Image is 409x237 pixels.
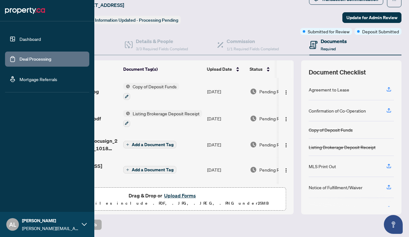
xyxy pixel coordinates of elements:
[207,66,232,73] span: Upload Date
[281,86,291,96] button: Logo
[309,68,366,77] span: Document Checklist
[130,83,179,90] span: Copy of Deposit Funds
[227,47,279,51] span: 1/1 Required Fields Completed
[309,144,376,151] div: Listing Brokerage Deposit Receipt
[250,88,257,95] img: Document Status
[19,56,51,62] a: Deal Processing
[123,83,179,100] button: Status IconCopy of Deposit Funds
[95,17,178,23] span: Information Updated - Processing Pending
[136,37,188,45] h4: Details & People
[19,76,57,82] a: Mortgage Referrals
[321,37,347,45] h4: Documents
[205,182,247,207] td: [DATE]
[281,113,291,124] button: Logo
[346,13,397,23] span: Update for Admin Review
[205,132,247,157] td: [DATE]
[362,28,399,35] span: Deposit Submitted
[130,110,202,117] span: Listing Brokerage Deposit Receipt
[205,105,247,132] td: [DATE]
[22,225,79,232] span: [PERSON_NAME][EMAIL_ADDRESS][DOMAIN_NAME]
[342,12,401,23] button: Update for Admin Review
[247,60,301,78] th: Status
[281,140,291,150] button: Logo
[123,83,130,90] img: Status Icon
[129,191,198,200] span: Drag & Drop or
[284,117,289,122] img: Logo
[321,47,336,51] span: Required
[259,88,291,95] span: Pending Review
[259,115,291,122] span: Pending Review
[19,36,41,42] a: Dashboard
[250,141,257,148] img: Document Status
[126,168,129,171] span: plus
[78,16,181,24] div: Status:
[123,110,130,117] img: Status Icon
[121,60,204,78] th: Document Tag(s)
[309,126,353,133] div: Copy of Deposit Funds
[123,166,176,174] button: Add a Document Tag
[250,115,257,122] img: Document Status
[250,66,263,73] span: Status
[384,215,403,234] button: Open asap
[205,157,247,182] td: [DATE]
[123,110,202,127] button: Status IconListing Brokerage Deposit Receipt
[227,37,279,45] h4: Commission
[136,47,188,51] span: 3/3 Required Fields Completed
[204,60,247,78] th: Upload Date
[44,200,282,207] p: Supported files include .PDF, .JPG, .JPEG, .PNG under 25 MB
[78,1,124,9] span: [STREET_ADDRESS]
[309,86,349,93] div: Agreement to Lease
[22,217,79,224] span: [PERSON_NAME]
[123,141,176,148] button: Add a Document Tag
[309,163,336,170] div: MLS Print Out
[126,143,129,146] span: plus
[308,28,350,35] span: Submitted for Review
[162,191,198,200] button: Upload Forms
[205,78,247,105] td: [DATE]
[309,107,366,114] div: Confirmation of Co-Operation
[132,168,174,172] span: Add a Document Tag
[284,168,289,173] img: Logo
[132,142,174,147] span: Add a Document Tag
[309,184,362,191] div: Notice of Fulfillment/Waiver
[281,165,291,175] button: Logo
[284,90,289,95] img: Logo
[284,143,289,148] img: Logo
[259,141,291,148] span: Pending Review
[259,166,291,173] span: Pending Review
[250,166,257,173] img: Document Status
[9,220,16,229] span: AL
[5,6,45,16] img: logo
[41,188,286,211] span: Drag & Drop orUpload FormsSupported files include .PDF, .JPG, .JPEG, .PNG under25MB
